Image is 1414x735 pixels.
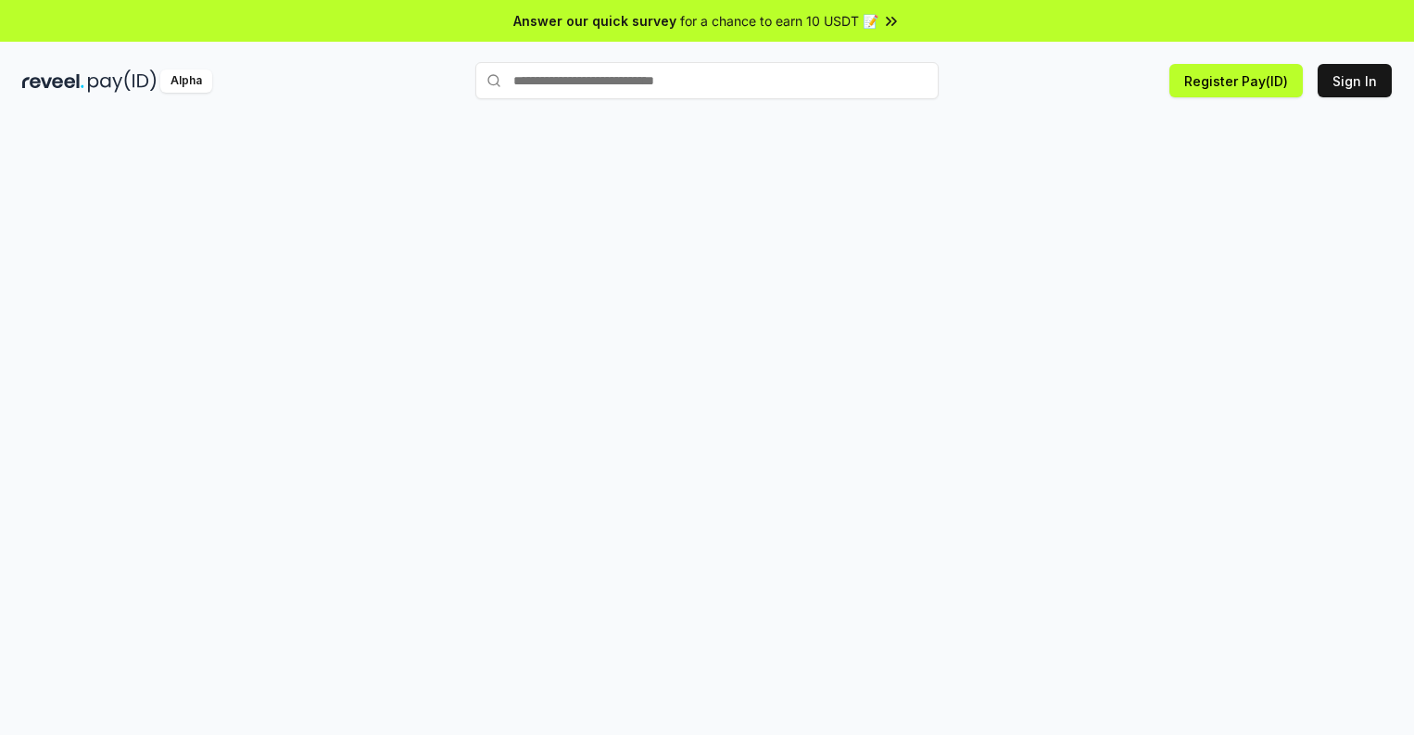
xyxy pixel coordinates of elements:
[22,70,84,93] img: reveel_dark
[88,70,157,93] img: pay_id
[1318,64,1392,97] button: Sign In
[513,11,676,31] span: Answer our quick survey
[680,11,878,31] span: for a chance to earn 10 USDT 📝
[1169,64,1303,97] button: Register Pay(ID)
[160,70,212,93] div: Alpha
